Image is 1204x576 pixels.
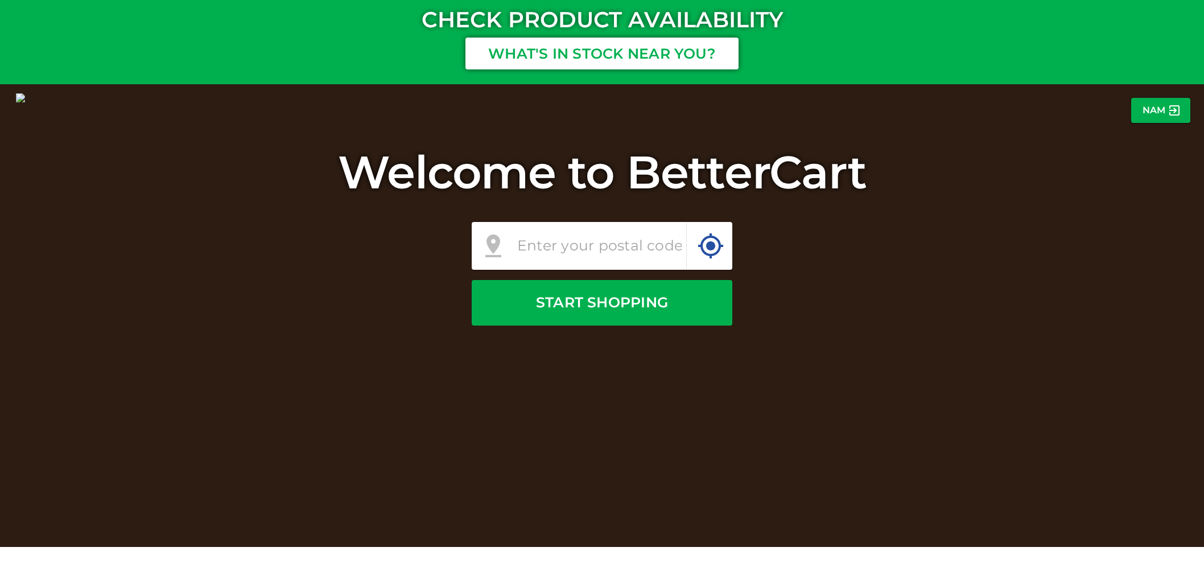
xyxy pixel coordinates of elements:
h5: CHECK PRODUCT AVAILABILITY [422,5,783,36]
img: bettercart-logo-white-no-tag.png [7,84,34,137]
button: What's in stock near you? [465,38,739,69]
p: Nam [1143,104,1165,117]
p: Start shopping [536,292,668,314]
button: Start shopping [472,280,732,326]
button: locate [691,227,730,265]
input: Enter your postal code [517,233,682,258]
h1: Welcome to BetterCart [9,146,1195,199]
button: Nam [1131,98,1190,123]
p: What's in stock near you? [488,43,716,65]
